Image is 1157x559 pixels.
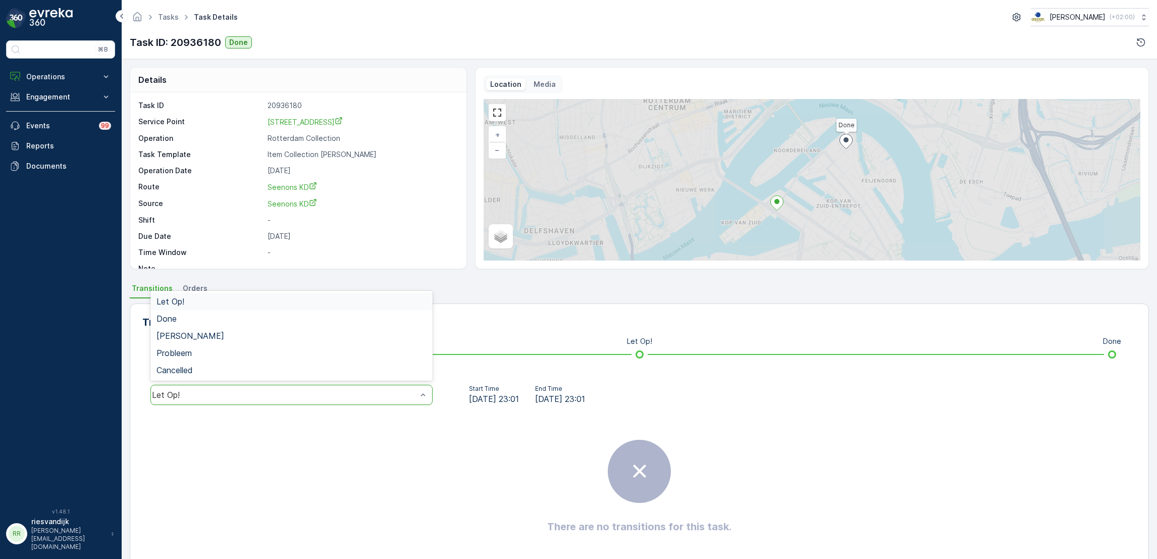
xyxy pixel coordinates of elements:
[469,393,519,405] span: [DATE] 23:01
[534,79,556,89] p: Media
[156,366,193,375] span: Cancelled
[6,87,115,107] button: Engagement
[31,517,106,527] p: riesvandijk
[6,8,26,28] img: logo
[490,79,521,89] p: Location
[152,390,417,399] div: Let Op!
[1103,336,1121,346] p: Done
[29,8,73,28] img: logo_dark-DEwI_e13.png
[158,13,179,21] a: Tasks
[138,264,264,274] p: Note
[535,385,585,393] p: End Time
[268,133,455,143] p: Rotterdam Collection
[268,231,455,241] p: [DATE]
[132,15,143,24] a: Homepage
[229,37,248,47] p: Done
[535,393,585,405] span: [DATE] 23:01
[268,117,455,127] a: Wilhelminaplein 100
[138,117,264,127] p: Service Point
[268,215,455,225] p: -
[138,133,264,143] p: Operation
[142,315,198,330] p: Transitions
[9,526,25,542] div: RR
[490,127,505,142] a: Zoom In
[26,161,111,171] p: Documents
[268,199,317,208] span: Seenons KD
[26,121,93,131] p: Events
[138,198,264,209] p: Source
[183,283,207,293] span: Orders
[490,142,505,158] a: Zoom Out
[495,130,500,139] span: +
[6,156,115,176] a: Documents
[1049,12,1106,22] p: [PERSON_NAME]
[627,336,652,346] p: Let Op!
[138,215,264,225] p: Shift
[132,283,173,293] span: Transitions
[268,182,455,192] a: Seenons KD
[6,517,115,551] button: RRriesvandijk[PERSON_NAME][EMAIL_ADDRESS][DOMAIN_NAME]
[138,149,264,160] p: Task Template
[547,519,731,534] h2: There are no transitions for this task.
[98,45,108,54] p: ⌘B
[490,225,512,247] a: Layers
[1031,12,1045,23] img: basis-logo_rgb2x.png
[268,149,455,160] p: Item Collection [PERSON_NAME]
[138,74,167,86] p: Details
[31,527,106,551] p: [PERSON_NAME][EMAIL_ADDRESS][DOMAIN_NAME]
[6,67,115,87] button: Operations
[138,231,264,241] p: Due Date
[156,297,184,306] span: Let Op!
[225,36,252,48] button: Done
[6,509,115,515] span: v 1.48.1
[138,166,264,176] p: Operation Date
[268,183,317,191] span: Seenons KD
[268,247,455,258] p: -
[6,116,115,136] a: Events99
[26,92,95,102] p: Engagement
[101,122,109,130] p: 99
[138,247,264,258] p: Time Window
[268,264,455,274] p: -
[6,136,115,156] a: Reports
[268,166,455,176] p: [DATE]
[192,12,240,22] span: Task Details
[156,331,224,340] span: [PERSON_NAME]
[490,105,505,120] a: View Fullscreen
[26,72,95,82] p: Operations
[1110,13,1135,21] p: ( +02:00 )
[1031,8,1149,26] button: [PERSON_NAME](+02:00)
[138,100,264,111] p: Task ID
[495,145,500,154] span: −
[268,198,455,209] a: Seenons KD
[268,100,455,111] p: 20936180
[26,141,111,151] p: Reports
[130,35,221,50] p: Task ID: 20936180
[268,118,343,126] span: [STREET_ADDRESS]
[156,348,192,358] span: Probleem
[469,385,519,393] p: Start Time
[138,182,264,192] p: Route
[156,314,177,323] span: Done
